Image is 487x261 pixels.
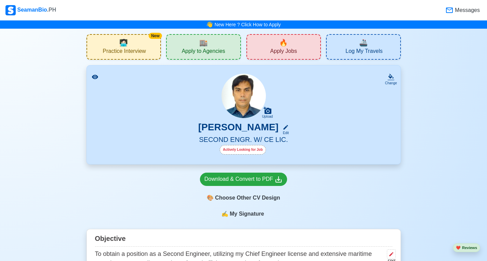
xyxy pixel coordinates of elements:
div: Choose Other CV Design [200,191,287,204]
span: Apply to Agencies [182,48,225,56]
div: Download & Convert to PDF [204,175,283,184]
h5: SECOND ENGR. W/ CE LIC. [95,135,392,145]
img: Logo [5,5,16,15]
span: interview [119,38,128,48]
div: Upload [262,115,273,119]
div: Change [385,81,397,86]
a: Download & Convert to PDF [200,173,287,186]
span: agencies [199,38,208,48]
span: travel [359,38,368,48]
span: My Signature [228,210,265,218]
span: bell [205,19,214,29]
div: Actively Looking for Job [220,145,266,155]
div: Objective [95,232,392,247]
span: .PH [47,7,56,13]
span: sign [221,210,228,218]
span: Apply Jobs [270,48,297,56]
h3: [PERSON_NAME] [198,121,279,135]
div: New [149,33,162,39]
span: heart [456,246,461,250]
span: paint [207,194,214,202]
a: New Here ? Click How to Apply [215,22,281,27]
div: Edit [280,130,289,135]
span: Log My Travels [346,48,382,56]
button: heartReviews [453,243,480,252]
span: Practice Interview [103,48,146,56]
span: new [279,38,288,48]
span: Messages [454,6,480,14]
div: SeamanBio [5,5,56,15]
